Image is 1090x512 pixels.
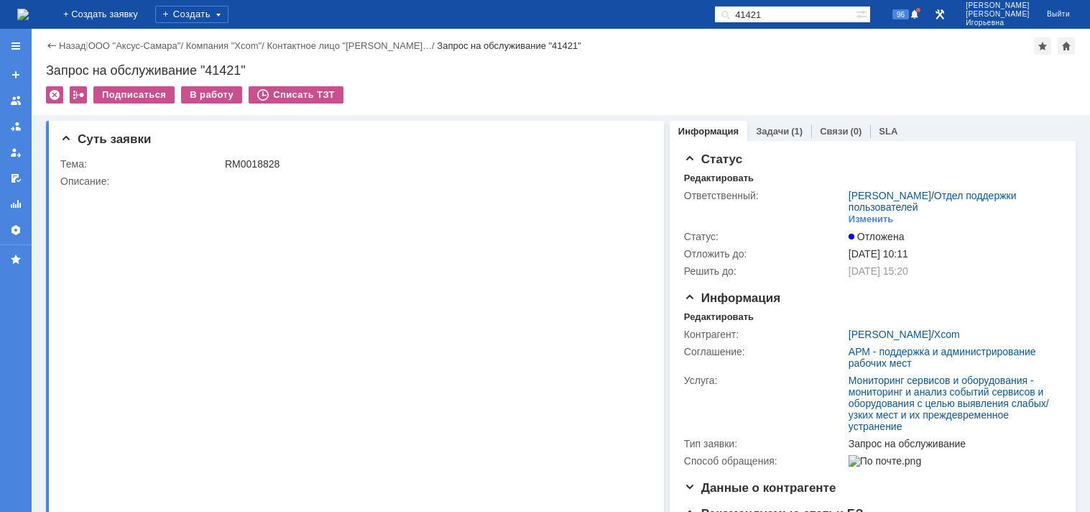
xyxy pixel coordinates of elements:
[186,40,267,51] div: /
[684,291,780,305] span: Информация
[849,375,1049,432] a: Мониторинг сервисов и оборудования - мониторинг и анализ событий сервисов и оборудования с целью ...
[849,190,931,201] a: [PERSON_NAME]
[4,141,27,164] a: Мои заявки
[966,10,1030,19] span: [PERSON_NAME]
[4,63,27,86] a: Создать заявку
[849,329,931,340] a: [PERSON_NAME]
[684,231,846,242] div: Статус:
[4,89,27,112] a: Заявки на командах
[849,329,960,340] div: /
[17,9,29,20] img: logo
[849,455,921,467] img: По почте.png
[684,455,846,467] div: Способ обращения:
[684,438,846,449] div: Тип заявки:
[934,329,960,340] a: Xcom
[684,265,846,277] div: Решить до:
[849,248,1055,260] div: [DATE] 10:11
[1034,37,1051,55] div: Добавить в избранное
[849,190,1017,213] a: Отдел поддержки пользователей
[849,231,905,242] span: Отложена
[850,126,862,137] div: (0)
[684,248,846,260] div: Отложить до:
[88,40,186,51] div: /
[966,19,1030,27] span: Игорьевна
[756,126,789,137] a: Задачи
[70,86,87,104] div: Работа с массовостью
[966,1,1030,10] span: [PERSON_NAME]
[86,40,88,50] div: |
[820,126,848,137] a: Связи
[684,481,836,495] span: Данные о контрагенте
[849,265,908,277] span: [DATE] 15:20
[17,9,29,20] a: Перейти на домашнюю страницу
[892,9,909,19] span: 96
[4,193,27,216] a: Отчеты
[46,86,63,104] div: Удалить
[849,438,1055,449] div: Запрос на обслуживание
[4,115,27,138] a: Заявки в моей ответственности
[684,152,742,166] span: Статус
[849,190,1055,213] div: /
[186,40,262,51] a: Компания "Xcom"
[59,40,86,51] a: Назад
[88,40,181,51] a: ООО "Аксус-Самара"
[267,40,437,51] div: /
[60,175,647,187] div: Описание:
[791,126,803,137] div: (1)
[684,329,846,340] div: Контрагент:
[437,40,581,51] div: Запрос на обслуживание "41421"
[4,167,27,190] a: Мои согласования
[267,40,432,51] a: Контактное лицо "[PERSON_NAME]…
[225,158,644,170] div: RM0018828
[856,6,870,20] span: Расширенный поиск
[931,6,948,23] a: Перейти в интерфейс администратора
[60,132,151,146] span: Суть заявки
[849,214,894,225] div: Изменить
[684,375,846,386] div: Услуга:
[879,126,897,137] a: SLA
[155,6,228,23] div: Создать
[46,63,1076,78] div: Запрос на обслуживание "41421"
[4,219,27,242] a: Настройки
[60,158,222,170] div: Тема:
[678,126,739,137] a: Информация
[684,346,846,357] div: Соглашение:
[1058,37,1075,55] div: Сделать домашней страницей
[684,190,846,201] div: Ответственный:
[684,311,754,323] div: Редактировать
[684,173,754,184] div: Редактировать
[849,346,1036,369] a: АРМ - поддержка и администрирование рабочих мест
